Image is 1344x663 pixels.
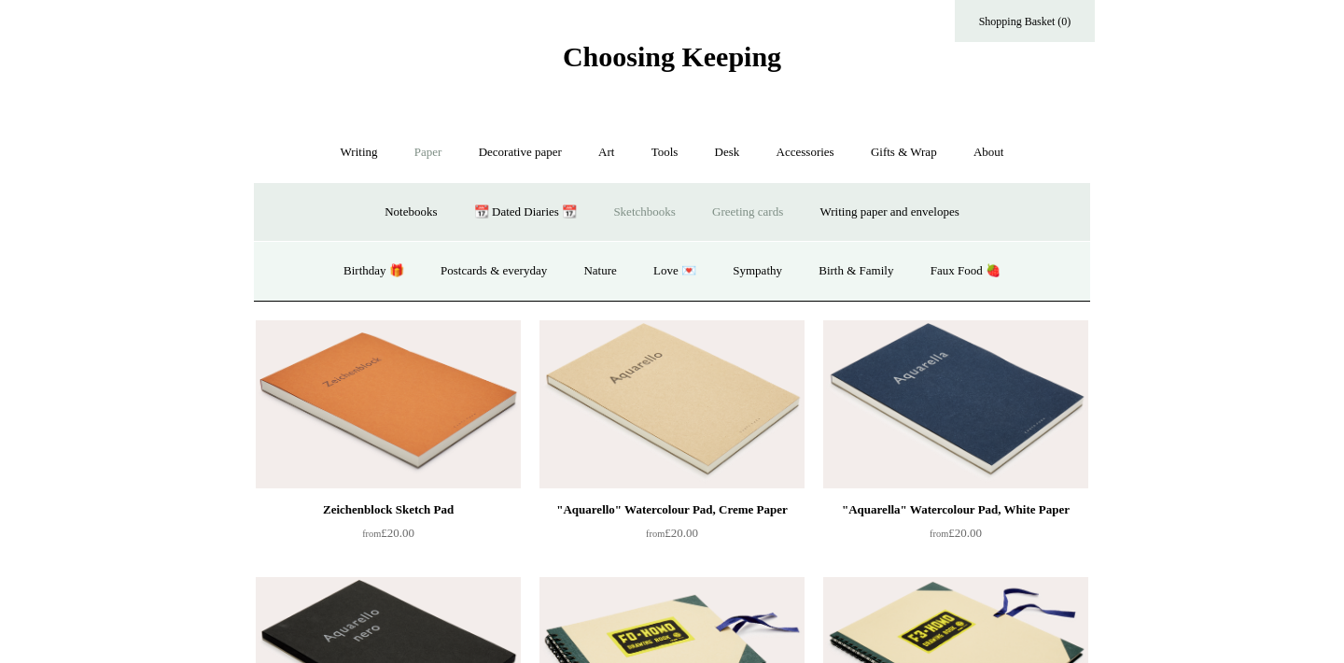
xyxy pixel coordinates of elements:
a: Tools [635,128,695,177]
span: £20.00 [930,526,982,540]
a: "Aquarello" Watercolour Pad, Creme Paper "Aquarello" Watercolour Pad, Creme Paper [539,320,805,488]
span: £20.00 [362,526,414,540]
span: from [646,529,665,539]
img: "Aquarella" Watercolour Pad, White Paper [823,320,1088,488]
a: 📆 Dated Diaries 📆 [457,188,594,237]
div: Zeichenblock Sketch Pad [260,499,516,521]
a: Sketchbooks [596,188,692,237]
a: Postcards & everyday [424,247,564,296]
a: Greeting cards [695,188,800,237]
a: Gifts & Wrap [854,128,954,177]
img: Zeichenblock Sketch Pad [256,320,521,488]
span: from [930,529,948,539]
div: "Aquarella" Watercolour Pad, White Paper [828,499,1084,521]
a: "Aquarella" Watercolour Pad, White Paper from£20.00 [823,499,1088,575]
a: Birthday 🎁 [327,247,421,296]
span: Choosing Keeping [563,41,781,72]
span: from [362,529,381,539]
a: Nature [567,247,633,296]
a: "Aquarella" Watercolour Pad, White Paper "Aquarella" Watercolour Pad, White Paper [823,320,1088,488]
img: "Aquarello" Watercolour Pad, Creme Paper [539,320,805,488]
a: Love 💌 [637,247,713,296]
a: About [957,128,1021,177]
span: £20.00 [646,526,698,540]
a: Paper [398,128,459,177]
a: Zeichenblock Sketch Pad from£20.00 [256,499,521,575]
a: Art [581,128,631,177]
a: Desk [698,128,757,177]
a: Accessories [760,128,851,177]
a: Writing paper and envelopes [804,188,976,237]
a: Writing [324,128,395,177]
a: Decorative paper [462,128,579,177]
a: Faux Food 🍓 [914,247,1017,296]
a: "Aquarello" Watercolour Pad, Creme Paper from£20.00 [539,499,805,575]
div: "Aquarello" Watercolour Pad, Creme Paper [544,499,800,521]
a: Zeichenblock Sketch Pad Zeichenblock Sketch Pad [256,320,521,488]
a: Choosing Keeping [563,56,781,69]
a: Birth & Family [802,247,910,296]
a: Sympathy [716,247,799,296]
a: Notebooks [368,188,454,237]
